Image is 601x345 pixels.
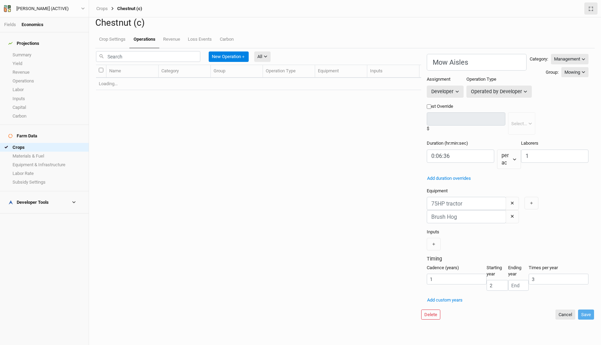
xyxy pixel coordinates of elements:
button: [PERSON_NAME] (ACTIVE) [3,5,85,13]
a: Crops [96,6,108,11]
button: ＋ [524,197,538,209]
label: Inputs [427,229,439,235]
div: [PERSON_NAME] (ACTIVE) [16,5,69,12]
div: Mowing [564,69,580,76]
button: Management [551,54,588,64]
div: Category: [530,56,548,62]
th: Group [211,65,263,78]
div: Warehime (ACTIVE) [16,5,69,12]
button: Add custom years [427,296,463,304]
label: $ [427,126,429,132]
button: Developer [427,86,463,98]
th: Valid [419,65,472,78]
div: per ac [502,152,511,167]
div: Economics [22,22,43,28]
div: Operated by Developer [471,88,522,95]
a: Crop Settings [95,31,129,48]
th: Inputs [367,65,419,78]
label: Times per year [529,265,558,271]
input: Cadence [427,274,487,284]
h3: Timing [427,256,588,262]
input: 12:34:56 [427,150,494,163]
input: Search [96,51,200,62]
button: ＋ [427,238,441,250]
th: Equipment [315,65,367,78]
a: Loss Events [184,31,216,48]
input: select all items [99,68,103,72]
button: New Operation＋ [209,51,249,62]
a: Operations [129,31,159,48]
button: Add duration overrides [427,175,471,182]
label: Cadence (years) [427,265,459,271]
h1: Chestnut (c) [95,17,595,28]
div: Developer Tools [8,200,49,205]
button: Cancel [555,310,575,320]
div: Group: [546,69,559,75]
div: Projections [8,41,39,46]
div: All [257,53,262,60]
button: ✕ [506,197,519,210]
label: Operation Type [466,76,496,82]
input: 75HP tractor [427,197,506,210]
button: Save [578,310,594,320]
a: Revenue [159,31,184,48]
label: Starting year [487,265,508,277]
input: Cost Override [427,104,431,109]
div: Farm Data [8,133,37,139]
label: Cost Override [427,103,535,110]
label: Duration (hr:min:sec) [427,140,468,146]
div: Developer [431,88,454,95]
div: Chestnut (c) [108,6,142,11]
button: Operated by Developer [466,86,532,98]
input: Brush Hog [427,210,506,223]
th: Operation Type [263,65,315,78]
button: per ac [497,150,521,169]
label: Laborers [521,140,538,146]
button: All [254,51,271,62]
div: Select... [511,120,527,127]
td: Loading... [96,78,472,90]
h4: Developer Tools [4,195,85,209]
button: Select... [508,112,535,135]
div: Management [554,56,580,63]
button: Mowing [561,67,588,78]
input: Operation name [427,54,527,71]
input: Start [487,280,508,291]
input: Times [529,274,588,284]
label: Equipment [427,188,448,194]
a: Carbon [216,31,238,48]
button: Delete [421,310,440,320]
input: End [508,280,529,291]
a: Fields [4,22,16,27]
th: Name [106,65,159,78]
button: ✕ [506,210,519,223]
label: Ending year [508,265,529,277]
label: Assignment [427,76,450,82]
th: Category [159,65,211,78]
